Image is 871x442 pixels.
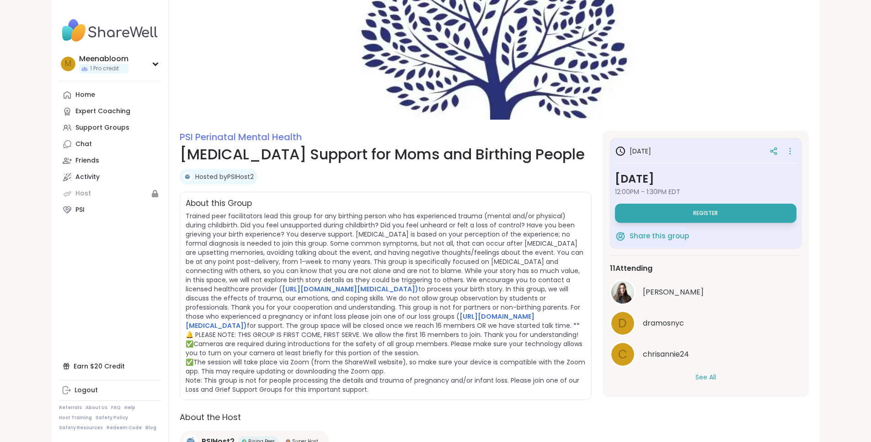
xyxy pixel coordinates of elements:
a: Safety Policy [96,415,128,421]
div: Friends [75,156,99,165]
span: 11 Attending [610,263,652,274]
a: About Us [85,405,107,411]
span: dramosnyc [643,318,684,329]
h1: [MEDICAL_DATA] Support for Moms and Birthing People [180,143,592,165]
a: Chat [59,136,161,153]
a: Expert Coaching [59,103,161,120]
div: Logout [75,386,98,395]
span: c [618,346,627,363]
a: PSI [59,202,161,218]
a: Friends [59,153,161,169]
a: Host Training [59,415,92,421]
h2: About the Host [180,411,592,423]
div: Support Groups [75,123,129,132]
button: Register [615,204,796,223]
div: Chat [75,140,92,149]
div: Home [75,90,95,100]
span: DanaK [643,287,704,298]
a: DanaK[PERSON_NAME] [610,279,802,305]
img: PSIHost2 [183,172,192,181]
a: [URL][DOMAIN_NAME][MEDICAL_DATA]) [186,312,534,330]
img: ShareWell Nav Logo [59,15,161,47]
div: Activity [75,173,100,182]
span: chrisannie24 [643,349,689,360]
a: ddramosnyc [610,310,802,336]
img: DanaK [611,281,634,304]
div: Expert Coaching [75,107,130,116]
a: Support Groups [59,120,161,136]
a: FAQ [111,405,121,411]
div: Earn $20 Credit [59,358,161,374]
a: cchrisannie24 [610,342,802,367]
a: Hosted byPSIHost2 [195,172,254,181]
a: Referrals [59,405,82,411]
span: M [65,58,71,70]
a: Redeem Code [107,425,142,431]
span: Register [693,210,718,217]
a: Blog [145,425,156,431]
span: 1 Pro credit [90,65,119,73]
h3: [DATE] [615,146,651,157]
a: Logout [59,382,161,399]
h3: [DATE] [615,171,796,187]
a: Safety Resources [59,425,103,431]
span: Share this group [630,231,689,242]
a: Home [59,87,161,103]
span: 12:00PM - 1:30PM EDT [615,187,796,196]
h2: About this Group [186,198,252,210]
a: Activity [59,169,161,185]
span: d [618,315,627,332]
button: Share this group [615,226,689,246]
a: PSI Perinatal Mental Health [180,131,302,143]
button: See All [695,373,716,382]
a: [URL][DOMAIN_NAME][MEDICAL_DATA]) [282,284,418,294]
a: Host [59,185,161,202]
a: Help [124,405,135,411]
span: Trained peer facilitators lead this group for any birthing person who has experienced trauma (men... [186,211,585,394]
div: Meenabloom [79,54,128,64]
img: ShareWell Logomark [615,231,626,242]
div: Host [75,189,91,198]
div: PSI [75,205,85,215]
